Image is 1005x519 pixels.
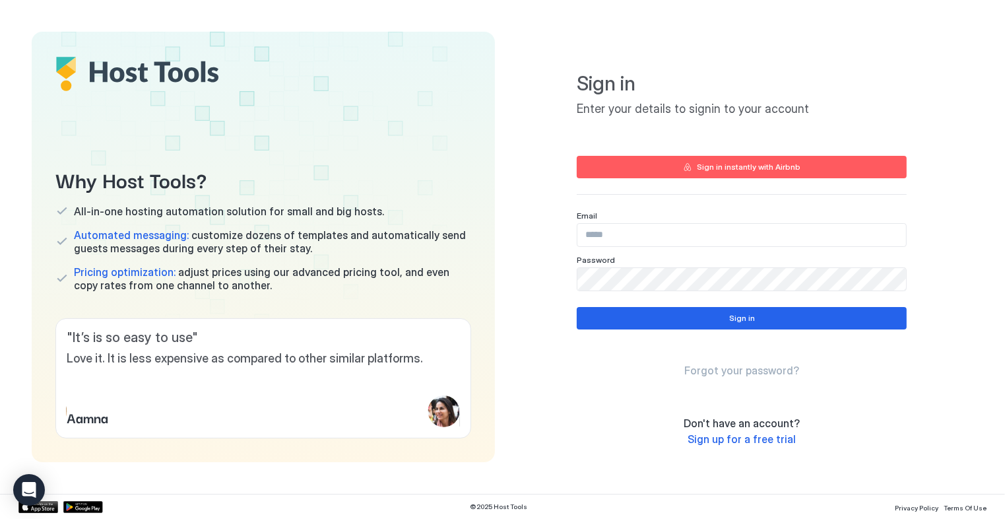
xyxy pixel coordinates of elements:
span: customize dozens of templates and automatically send guests messages during every step of their s... [74,228,471,255]
div: profile [428,396,460,427]
a: Google Play Store [63,501,103,513]
span: Love it. It is less expensive as compared to other similar platforms. [67,351,460,366]
span: Email [577,211,597,221]
span: Password [577,255,615,265]
span: Aamna [67,407,108,427]
span: " It’s is so easy to use " [67,329,460,346]
a: Terms Of Use [944,500,987,514]
a: Sign up for a free trial [688,433,796,446]
div: Sign in instantly with Airbnb [697,161,800,173]
span: Sign in [577,71,907,96]
span: Automated messaging: [74,228,189,242]
span: Privacy Policy [895,504,938,512]
a: Privacy Policy [895,500,938,514]
span: Why Host Tools? [55,164,471,194]
input: Input Field [577,224,906,246]
input: Input Field [577,268,906,291]
div: Sign in [729,312,755,324]
span: Terms Of Use [944,504,987,512]
span: Enter your details to signin to your account [577,102,907,117]
a: App Store [18,501,58,513]
span: Pricing optimization: [74,265,176,279]
span: Forgot your password? [684,364,799,377]
button: Sign in [577,307,907,329]
span: Don't have an account? [684,417,800,430]
div: Open Intercom Messenger [13,474,45,506]
a: Forgot your password? [684,364,799,378]
button: Sign in instantly with Airbnb [577,156,907,178]
span: © 2025 Host Tools [470,502,528,511]
span: adjust prices using our advanced pricing tool, and even copy rates from one channel to another. [74,265,471,292]
span: All-in-one hosting automation solution for small and big hosts. [74,205,384,218]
